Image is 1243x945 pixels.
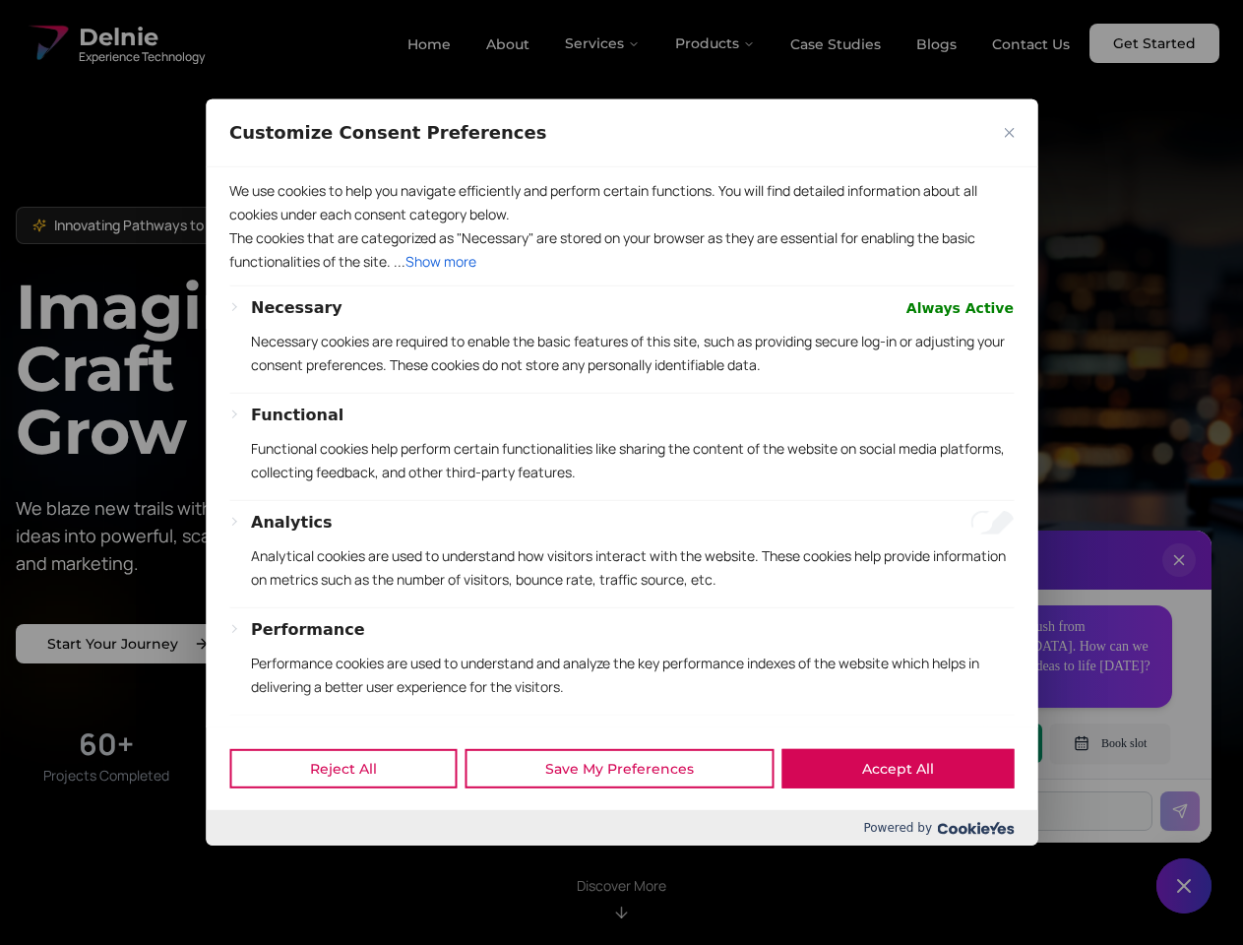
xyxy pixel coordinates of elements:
[970,511,1014,535] input: Enable Analytics
[229,749,457,788] button: Reject All
[251,544,1014,592] p: Analytical cookies are used to understand how visitors interact with the website. These cookies h...
[251,437,1014,484] p: Functional cookies help perform certain functionalities like sharing the content of the website o...
[229,179,1014,226] p: We use cookies to help you navigate efficiently and perform certain functions. You will find deta...
[206,810,1037,846] div: Powered by
[251,404,343,427] button: Functional
[251,618,365,642] button: Performance
[1004,128,1014,138] img: Close
[229,226,1014,274] p: The cookies that are categorized as "Necessary" are stored on your browser as they are essential ...
[781,749,1014,788] button: Accept All
[251,511,333,535] button: Analytics
[937,822,1014,835] img: Cookieyes logo
[229,121,546,145] span: Customize Consent Preferences
[465,749,774,788] button: Save My Preferences
[251,330,1014,377] p: Necessary cookies are required to enable the basic features of this site, such as providing secur...
[251,652,1014,699] p: Performance cookies are used to understand and analyze the key performance indexes of the website...
[251,296,342,320] button: Necessary
[405,250,476,274] button: Show more
[906,296,1014,320] span: Always Active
